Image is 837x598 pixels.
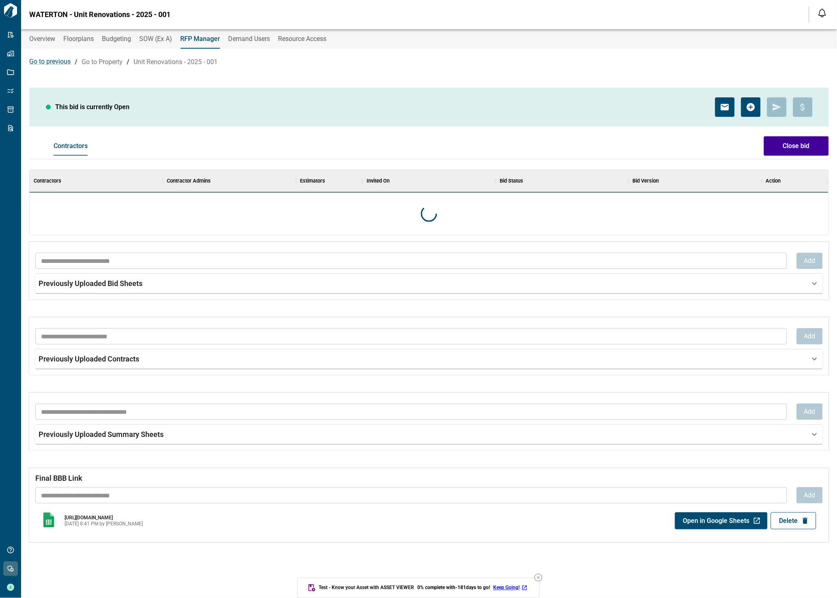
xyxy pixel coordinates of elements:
[675,512,768,529] button: Open in Google Sheets
[779,517,798,525] span: Delete
[767,97,787,117] span: Send for Revision
[816,6,829,19] button: Open notification feed
[35,274,823,293] div: Previously Uploaded Bid Sheets
[35,474,82,482] span: Final BBB Link
[102,35,131,43] span: Budgeting
[65,521,675,527] span: [DATE] 8:41 PM by [PERSON_NAME]
[29,35,55,43] span: Overview
[319,585,414,591] span: Test - Know your Asset with ASSET VIEWER
[228,35,270,43] span: Demand Users
[39,430,164,439] span: Previously Uploaded Summary Sheets
[797,253,823,269] button: Add
[163,170,296,192] div: Contractor Admins
[362,170,496,192] div: Invited On
[741,97,761,117] span: Add Contractors
[804,490,815,500] p: Add
[683,517,750,525] span: Open in Google Sheets
[797,328,823,344] button: Add
[29,11,170,19] span: WATERTON - Unit Renovations - 2025 - 001
[783,142,810,150] span: Close bid
[494,585,530,591] a: Keep Going!
[500,170,523,192] div: Bid Status
[762,170,828,192] div: Action
[139,35,172,43] span: SOW (Ex A)
[496,170,629,192] div: Bid Status
[45,136,88,156] div: base tabs
[35,425,823,444] div: Previously Uploaded Summary Sheets
[629,170,762,192] div: Bid Version
[715,97,735,117] span: Email Template
[804,407,815,417] p: Add
[29,58,71,65] span: Go to previous
[633,170,659,192] div: Bid Version
[39,280,142,288] span: Previously Uploaded Bid Sheets
[418,585,490,591] span: 0 % complete with -181 days to go!
[766,170,781,192] div: Action
[278,35,326,43] span: Resource Access
[82,58,123,66] a: Go to Property
[39,355,139,363] span: Previously Uploaded Contracts
[300,170,325,192] div: Estimators
[367,170,390,192] div: Invited On
[29,54,829,70] div: / /
[65,514,675,521] span: [URL][DOMAIN_NAME]
[21,29,837,49] div: base tabs
[167,170,211,192] div: Contractor Admins
[55,103,129,111] span: This bid is currently Open
[296,170,362,192] div: Estimators
[804,256,815,266] p: Add
[797,487,823,503] button: Add
[134,58,218,66] a: Unit Renovations - 2025 - 001
[804,331,815,341] p: Add
[30,170,163,192] div: Contractors
[34,170,61,192] div: Contractors
[764,136,829,156] button: Close bid
[63,35,94,43] span: Floorplans
[797,404,823,420] button: Add
[771,512,816,529] button: Delete
[793,97,813,117] span: Send for Billing
[180,35,220,43] span: RFP Manager
[54,142,88,150] span: Contractors
[35,349,823,369] div: Previously Uploaded Contracts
